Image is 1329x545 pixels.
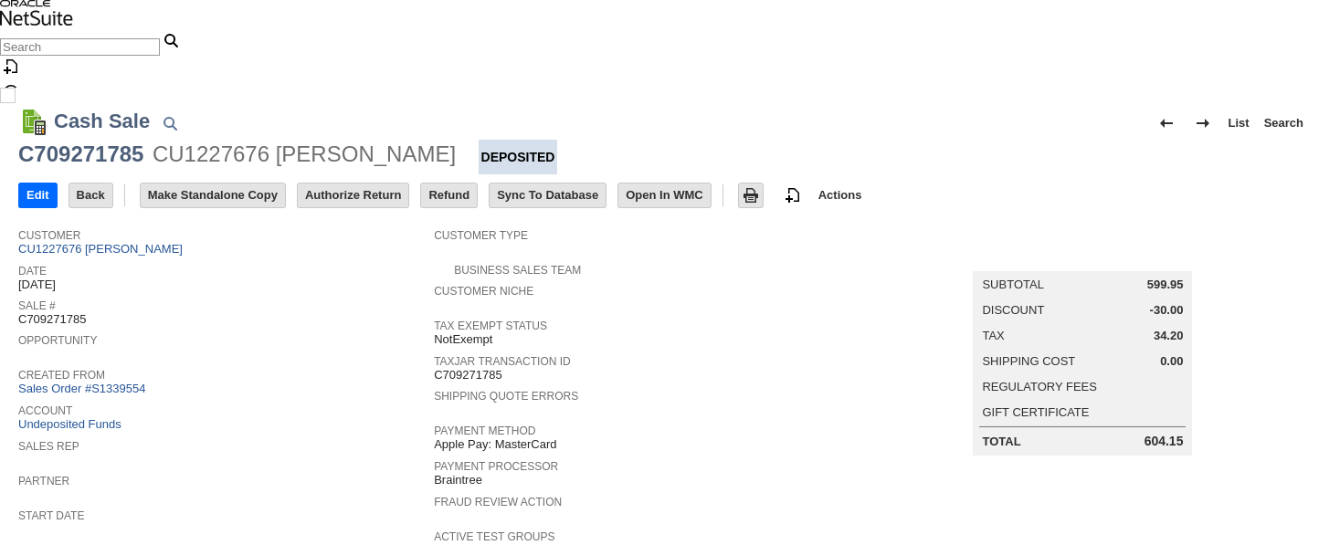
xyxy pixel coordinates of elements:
[740,184,762,206] img: Print
[434,460,558,473] a: Payment Processor
[141,183,285,207] input: Make Standalone Copy
[160,29,182,51] svg: Search
[1147,278,1184,292] span: 599.95
[982,354,1075,368] a: Shipping Cost
[298,183,408,207] input: Authorize Return
[18,417,121,431] a: Undeposited Funds
[618,183,711,207] input: Open In WMC
[490,183,606,207] input: Sync To Database
[1144,434,1184,449] span: 604.15
[739,183,763,207] input: Print
[153,140,456,169] div: CU1227676 [PERSON_NAME]
[1221,109,1257,138] a: List
[434,368,501,383] span: C709271785
[434,530,554,543] a: Active Test Groups
[434,320,547,332] a: Tax Exempt Status
[973,242,1192,271] caption: Summary
[982,329,1004,342] a: Tax
[159,112,181,134] img: Quick Find
[18,140,143,169] div: C709271785
[434,355,571,368] a: TaxJar Transaction ID
[18,509,84,522] a: Start Date
[982,405,1089,419] a: Gift Certificate
[1150,303,1184,318] span: -30.00
[434,229,528,242] a: Customer Type
[421,183,477,207] input: Refund
[982,380,1096,393] a: Regulatory Fees
[479,140,558,174] div: Deposited
[18,334,97,347] a: Opportunity
[1154,329,1184,343] span: 34.20
[18,404,72,417] a: Account
[811,188,870,202] a: Actions
[18,265,47,278] a: Date
[54,106,150,136] h1: Cash Sale
[434,437,556,452] span: Apple Pay: MasterCard
[18,475,69,487] a: Partner
[434,424,535,437] a: Payment Method
[982,435,1020,448] a: Total
[1155,112,1177,134] img: Previous
[434,332,492,347] span: NotExempt
[18,382,150,395] a: Sales Order #S1339554
[18,312,86,327] span: C709271785
[18,278,56,292] span: [DATE]
[982,303,1044,317] a: Discount
[434,285,533,298] a: Customer Niche
[18,369,105,382] a: Created From
[434,496,562,508] a: Fraud Review Action
[454,264,581,277] a: Business Sales Team
[18,242,187,256] a: CU1227676 [PERSON_NAME]
[19,183,57,207] input: Edit
[1160,354,1183,369] span: 0.00
[69,183,112,207] input: Back
[18,229,80,242] a: Customer
[18,299,56,312] a: Sale #
[1192,112,1214,134] img: Next
[982,278,1043,291] a: Subtotal
[18,440,79,453] a: Sales Rep
[434,390,578,403] a: Shipping Quote Errors
[434,473,482,487] span: Braintree
[1257,109,1311,138] a: Search
[782,184,804,206] img: add-record.svg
